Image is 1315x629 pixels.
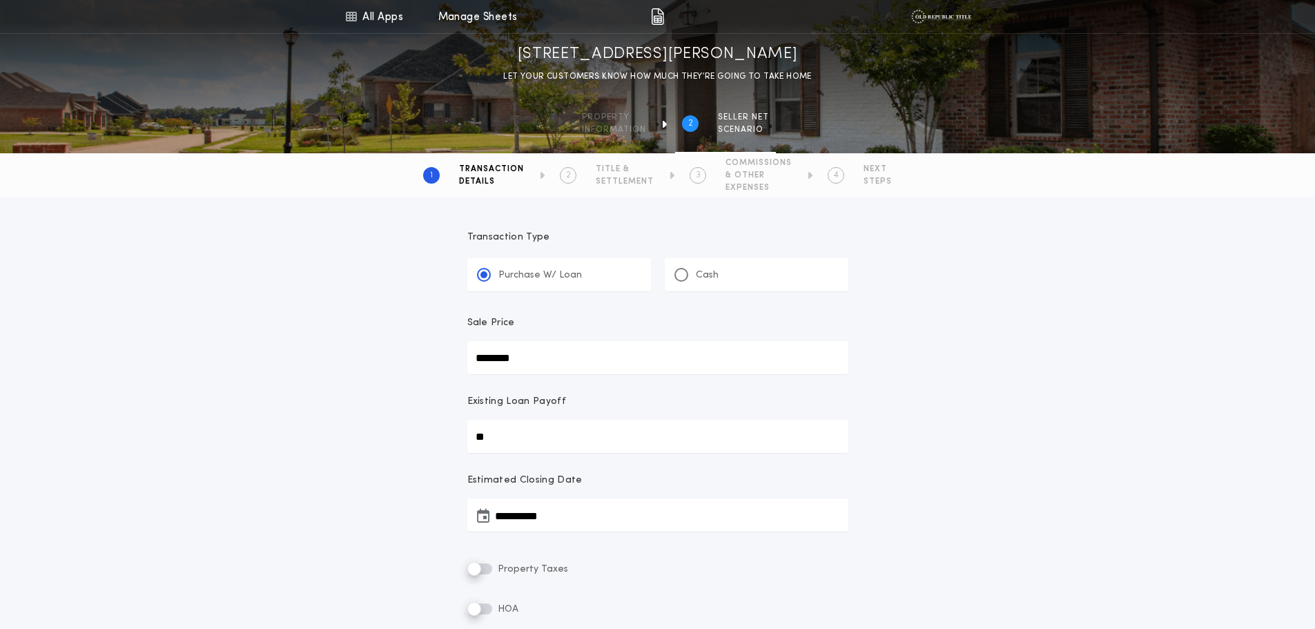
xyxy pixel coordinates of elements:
p: Sale Price [467,316,515,330]
span: NEXT [864,164,892,175]
h2: 3 [696,170,701,181]
h2: 4 [834,170,839,181]
span: HOA [495,604,518,615]
input: Existing Loan Payoff [467,420,848,453]
input: Sale Price [467,341,848,374]
span: SCENARIO [718,124,769,135]
span: EXPENSES [725,182,792,193]
p: Existing Loan Payoff [467,395,566,409]
p: Purchase W/ Loan [498,269,582,282]
img: img [651,8,664,25]
span: SELLER NET [718,112,769,123]
span: SETTLEMENT [596,176,654,187]
h2: 2 [688,118,693,129]
span: DETAILS [459,176,524,187]
img: vs-icon [911,10,971,23]
p: LET YOUR CUSTOMERS KNOW HOW MUCH THEY’RE GOING TO TAKE HOME [503,70,812,84]
h2: 2 [566,170,571,181]
span: Property [582,112,646,123]
h1: [STREET_ADDRESS][PERSON_NAME] [518,43,798,66]
h2: 1 [430,170,433,181]
span: Property Taxes [495,564,568,574]
span: information [582,124,646,135]
span: TRANSACTION [459,164,524,175]
span: STEPS [864,176,892,187]
p: Cash [696,269,719,282]
span: TITLE & [596,164,654,175]
p: Estimated Closing Date [467,474,848,487]
span: & OTHER [725,170,792,181]
p: Transaction Type [467,231,848,244]
span: COMMISSIONS [725,157,792,168]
